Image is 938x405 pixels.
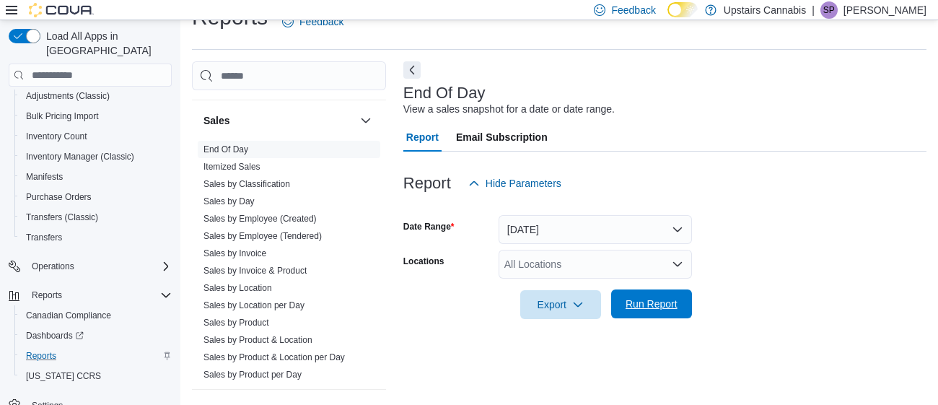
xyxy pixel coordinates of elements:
span: Hide Parameters [486,176,561,191]
span: Bulk Pricing Import [20,108,172,125]
span: Load All Apps in [GEOGRAPHIC_DATA] [40,29,172,58]
span: SP [823,1,835,19]
button: Operations [3,256,177,276]
span: Run Report [626,297,678,311]
span: Sales by Employee (Created) [203,213,317,225]
a: Inventory Manager (Classic) [20,148,140,165]
span: Inventory Count [20,128,172,145]
span: Operations [26,258,172,275]
button: Transfers [14,227,177,248]
span: Manifests [26,171,63,183]
label: Locations [403,256,444,267]
button: Inventory Manager (Classic) [14,147,177,167]
button: Sales [203,113,354,128]
span: Bulk Pricing Import [26,110,99,122]
a: Transfers [20,229,68,246]
button: Transfers (Classic) [14,207,177,227]
span: Purchase Orders [20,188,172,206]
a: Transfers (Classic) [20,209,104,226]
a: Feedback [276,7,349,36]
a: Adjustments (Classic) [20,87,115,105]
a: End Of Day [203,144,248,154]
span: Inventory Manager (Classic) [20,148,172,165]
a: Sales by Employee (Tendered) [203,231,322,241]
span: Manifests [20,168,172,186]
span: Purchase Orders [26,191,92,203]
p: Upstairs Cannabis [724,1,806,19]
span: Sales by Location [203,282,272,294]
button: [DATE] [499,215,692,244]
span: Reports [26,287,172,304]
a: Sales by Product per Day [203,370,302,380]
span: Inventory Manager (Classic) [26,151,134,162]
span: Canadian Compliance [26,310,111,321]
button: [US_STATE] CCRS [14,366,177,386]
img: Cova [29,3,94,17]
button: Reports [26,287,68,304]
span: Sales by Product & Location per Day [203,352,345,363]
span: Sales by Employee (Tendered) [203,230,322,242]
span: Sales by Invoice & Product [203,265,307,276]
input: Dark Mode [667,2,698,17]
span: Dark Mode [667,17,668,18]
span: Email Subscription [456,123,548,152]
button: Export [520,290,601,319]
div: Sean Paradis [820,1,838,19]
span: Reports [26,350,56,362]
h3: Report [403,175,451,192]
button: Reports [14,346,177,366]
a: Reports [20,347,62,365]
span: Dashboards [26,330,84,341]
label: Date Range [403,221,455,232]
span: Itemized Sales [203,161,260,173]
span: Sales by Product per Day [203,369,302,380]
a: Manifests [20,168,69,186]
a: Canadian Compliance [20,307,117,324]
button: Next [403,61,421,79]
span: Washington CCRS [20,367,172,385]
span: Operations [32,261,74,272]
div: Sales [192,141,386,389]
button: Purchase Orders [14,187,177,207]
span: Export [529,290,592,319]
a: Sales by Product & Location [203,335,312,345]
span: Reports [32,289,62,301]
span: Sales by Invoice [203,248,266,259]
span: Canadian Compliance [20,307,172,324]
a: Purchase Orders [20,188,97,206]
span: Transfers (Classic) [26,212,98,223]
span: Feedback [299,14,343,29]
a: Sales by Location per Day [203,300,304,310]
a: Sales by Product [203,318,269,328]
button: Open list of options [672,258,683,270]
button: Inventory Count [14,126,177,147]
span: Adjustments (Classic) [20,87,172,105]
button: Operations [26,258,80,275]
a: Sales by Day [203,196,255,206]
span: [US_STATE] CCRS [26,370,101,382]
span: Feedback [611,3,655,17]
span: Sales by Classification [203,178,290,190]
button: Bulk Pricing Import [14,106,177,126]
a: Sales by Product & Location per Day [203,352,345,362]
a: [US_STATE] CCRS [20,367,107,385]
button: Hide Parameters [463,169,567,198]
a: Sales by Invoice [203,248,266,258]
a: Dashboards [14,326,177,346]
a: Itemized Sales [203,162,260,172]
span: Sales by Product & Location [203,334,312,346]
button: Run Report [611,289,692,318]
span: Inventory Count [26,131,87,142]
span: Transfers [20,229,172,246]
button: Adjustments (Classic) [14,86,177,106]
span: Transfers (Classic) [20,209,172,226]
span: Adjustments (Classic) [26,90,110,102]
span: End Of Day [203,144,248,155]
span: Reports [20,347,172,365]
button: Canadian Compliance [14,305,177,326]
span: Sales by Day [203,196,255,207]
span: Sales by Location per Day [203,300,304,311]
p: | [812,1,815,19]
p: [PERSON_NAME] [843,1,926,19]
